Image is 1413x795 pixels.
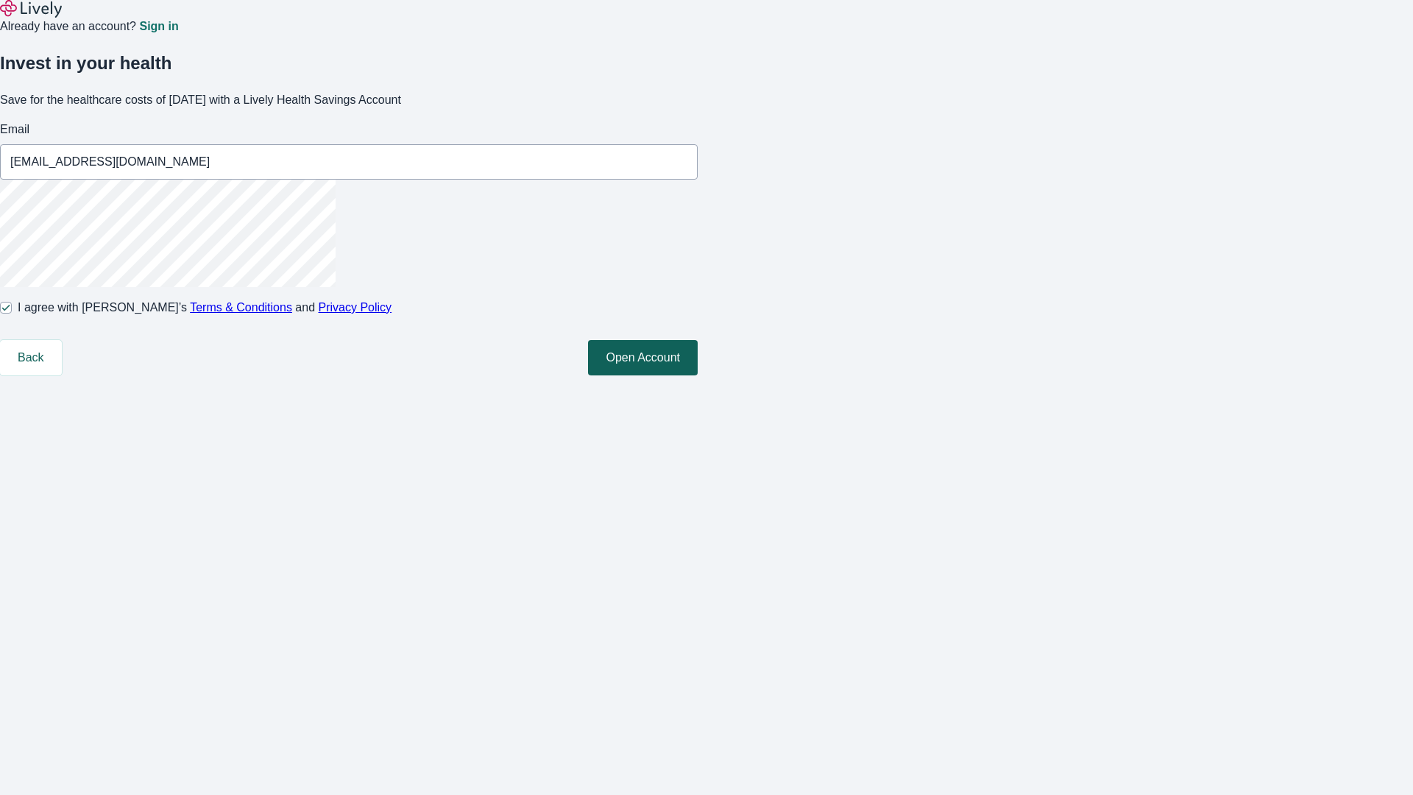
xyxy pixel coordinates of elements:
[319,301,392,314] a: Privacy Policy
[18,299,392,317] span: I agree with [PERSON_NAME]’s and
[588,340,698,375] button: Open Account
[139,21,178,32] a: Sign in
[190,301,292,314] a: Terms & Conditions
